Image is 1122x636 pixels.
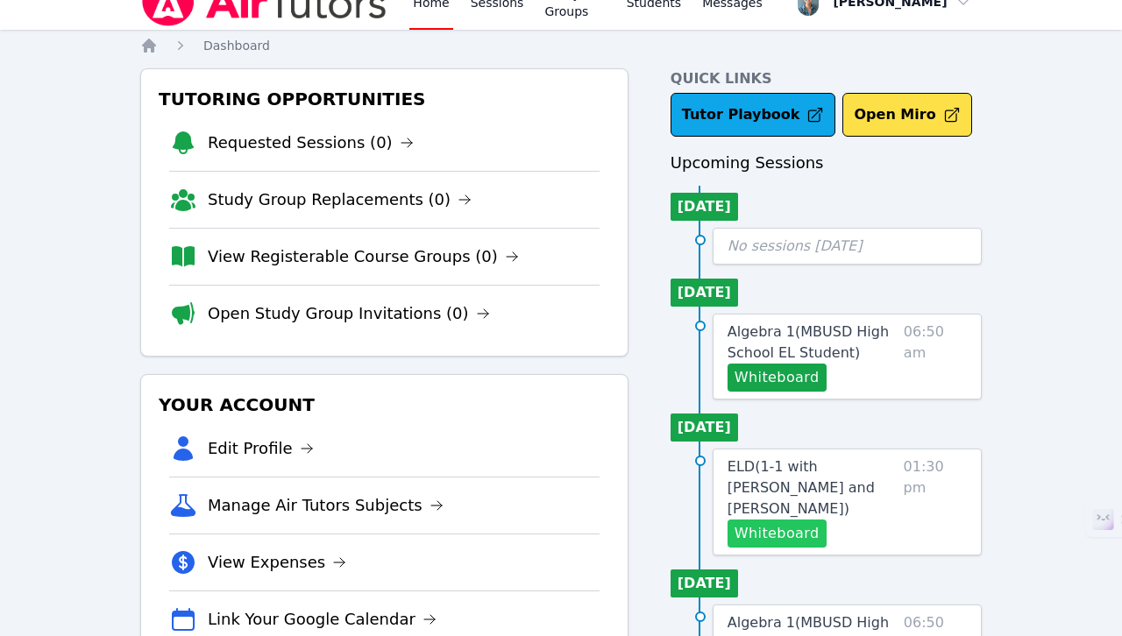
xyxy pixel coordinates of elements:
[671,93,836,137] a: Tutor Playbook
[208,131,414,155] a: Requested Sessions (0)
[208,493,444,518] a: Manage Air Tutors Subjects
[203,37,270,54] a: Dashboard
[728,458,875,517] span: ELD ( 1-1 with [PERSON_NAME] and [PERSON_NAME] )
[671,193,738,221] li: [DATE]
[842,93,971,137] button: Open Miro
[671,68,982,89] h4: Quick Links
[671,151,982,175] h3: Upcoming Sessions
[208,244,519,269] a: View Registerable Course Groups (0)
[208,607,437,632] a: Link Your Google Calendar
[728,519,827,548] button: Whiteboard
[203,39,270,53] span: Dashboard
[904,456,967,548] span: 01:30 pm
[208,301,490,326] a: Open Study Group Invitations (0)
[671,413,738,442] li: [DATE]
[208,187,472,212] a: Study Group Replacements (0)
[728,237,863,254] span: No sessions [DATE]
[140,37,982,54] nav: Breadcrumb
[208,436,314,461] a: Edit Profile
[155,389,614,420] h3: Your Account
[155,83,614,115] h3: Tutoring Opportunities
[728,322,897,364] a: Algebra 1(MBUSD High School EL Student)
[671,279,738,307] li: [DATE]
[904,322,967,392] span: 06:50 am
[671,569,738,597] li: [DATE]
[728,456,897,519] a: ELD(1-1 with [PERSON_NAME] and [PERSON_NAME])
[728,323,889,361] span: Algebra 1 ( MBUSD High School EL Student )
[208,550,346,575] a: View Expenses
[728,364,827,392] button: Whiteboard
